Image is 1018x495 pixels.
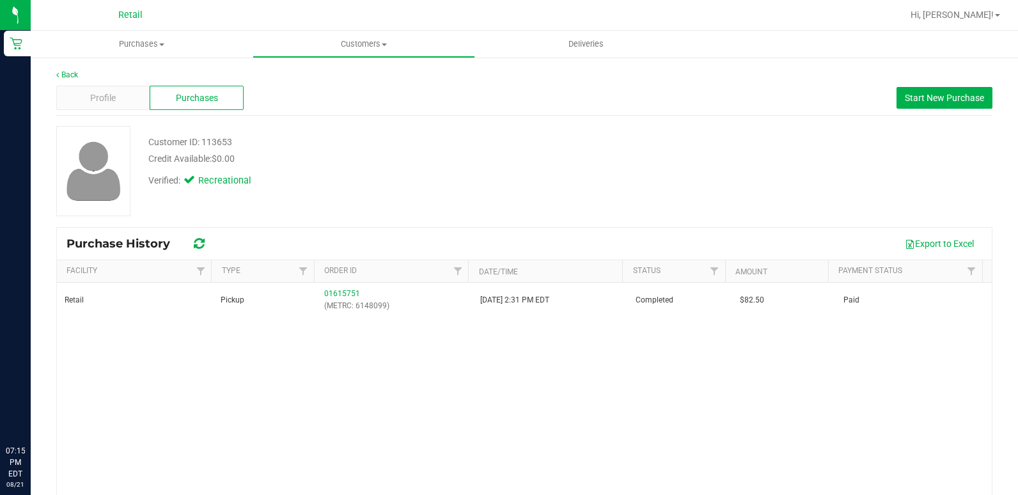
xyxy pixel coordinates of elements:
[222,266,240,275] a: Type
[838,266,902,275] a: Payment Status
[740,294,764,306] span: $82.50
[905,93,984,103] span: Start New Purchase
[551,38,621,50] span: Deliveries
[31,31,253,58] a: Purchases
[633,266,661,275] a: Status
[911,10,994,20] span: Hi, [PERSON_NAME]!
[479,267,518,276] a: Date/Time
[447,260,468,282] a: Filter
[636,294,673,306] span: Completed
[961,260,982,282] a: Filter
[176,91,218,105] span: Purchases
[31,38,253,50] span: Purchases
[90,91,116,105] span: Profile
[148,152,607,166] div: Credit Available:
[190,260,211,282] a: Filter
[10,37,22,50] inline-svg: Retail
[6,445,25,480] p: 07:15 PM EDT
[67,237,183,251] span: Purchase History
[13,393,51,431] iframe: Resource center
[704,260,725,282] a: Filter
[148,136,232,149] div: Customer ID: 113653
[56,70,78,79] a: Back
[253,31,474,58] a: Customers
[843,294,859,306] span: Paid
[324,300,465,312] p: (METRC: 6148099)
[324,266,357,275] a: Order ID
[65,294,84,306] span: Retail
[6,480,25,489] p: 08/21
[60,138,127,204] img: user-icon.png
[198,174,249,188] span: Recreational
[480,294,549,306] span: [DATE] 2:31 PM EDT
[475,31,697,58] a: Deliveries
[118,10,143,20] span: Retail
[293,260,314,282] a: Filter
[148,174,249,188] div: Verified:
[897,233,982,255] button: Export to Excel
[324,289,360,298] a: 01615751
[67,266,97,275] a: Facility
[221,294,244,306] span: Pickup
[212,153,235,164] span: $0.00
[897,87,992,109] button: Start New Purchase
[253,38,474,50] span: Customers
[735,267,767,276] a: Amount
